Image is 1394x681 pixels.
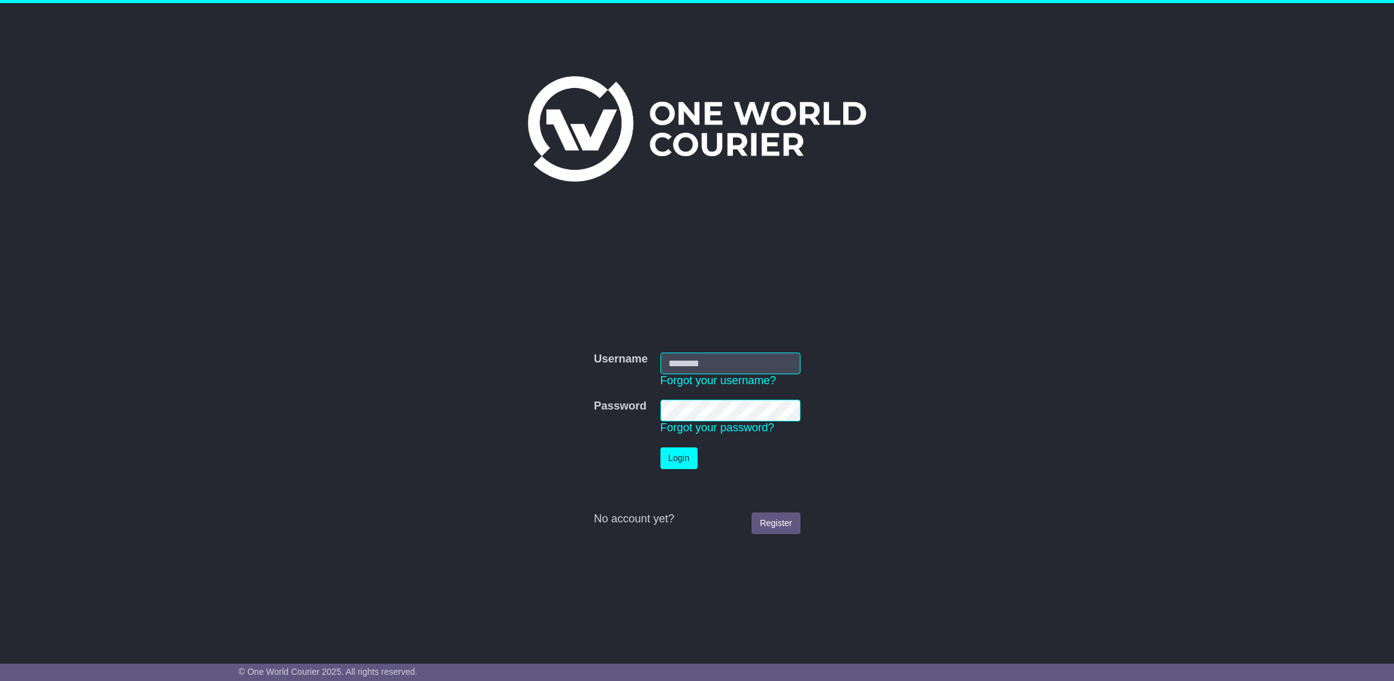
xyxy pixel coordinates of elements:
[660,374,776,387] a: Forgot your username?
[752,512,800,534] a: Register
[239,667,418,677] span: © One World Courier 2025. All rights reserved.
[594,353,647,366] label: Username
[594,512,800,526] div: No account yet?
[660,447,698,469] button: Login
[594,400,646,413] label: Password
[528,76,866,182] img: One World
[660,421,774,434] a: Forgot your password?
